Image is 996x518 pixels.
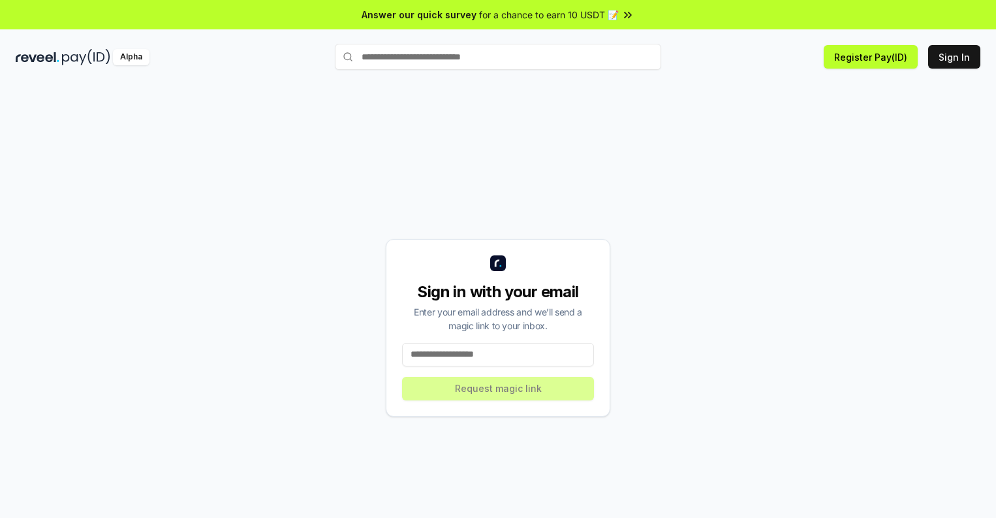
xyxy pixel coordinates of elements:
img: logo_small [490,255,506,271]
div: Alpha [113,49,149,65]
div: Sign in with your email [402,282,594,302]
span: for a chance to earn 10 USDT 📝 [479,8,619,22]
span: Answer our quick survey [362,8,476,22]
button: Register Pay(ID) [824,45,918,69]
button: Sign In [928,45,980,69]
div: Enter your email address and we’ll send a magic link to your inbox. [402,305,594,332]
img: reveel_dark [16,49,59,65]
img: pay_id [62,49,110,65]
